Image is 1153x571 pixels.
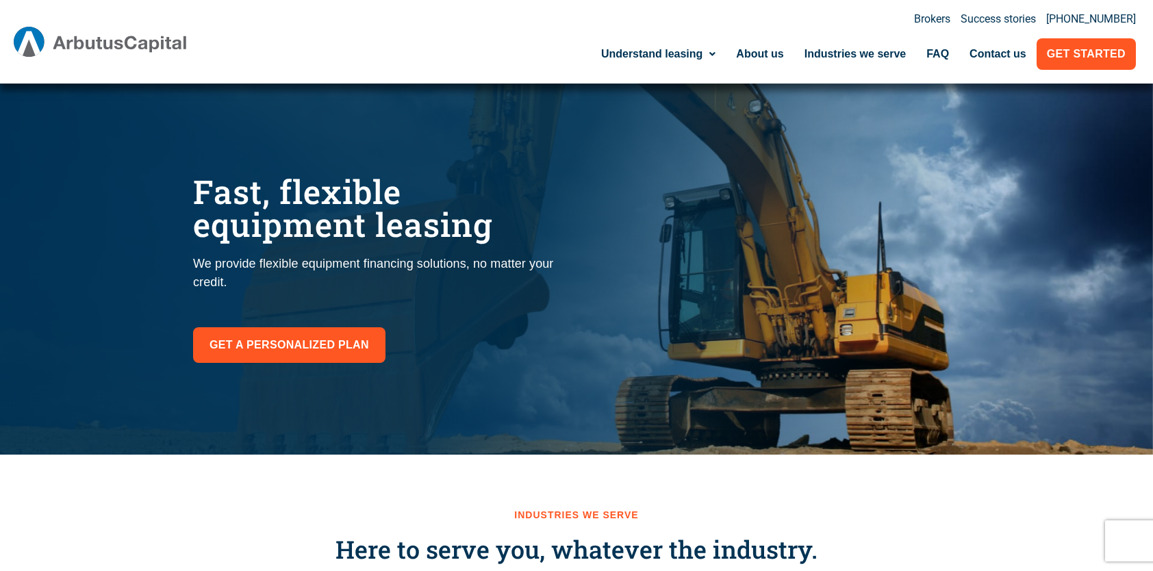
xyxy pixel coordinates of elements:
a: Industries we serve [794,38,917,70]
a: About us [726,38,794,70]
a: Success stories [961,14,1036,25]
a: [PHONE_NUMBER] [1046,14,1136,25]
a: Understand leasing [591,38,726,70]
a: Get a personalized plan [193,327,385,363]
h3: Here to serve you, whatever the industry. [186,535,967,564]
h1: Fast, flexible equipment leasing​ [193,175,563,241]
a: FAQ [916,38,959,70]
h2: Industries we serve [186,509,967,521]
a: Contact us [959,38,1037,70]
p: We provide flexible equipment financing solutions, no matter your credit. [193,255,563,292]
a: Get Started [1037,38,1136,70]
a: Brokers [914,14,950,25]
span: Get a personalized plan [210,335,369,355]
